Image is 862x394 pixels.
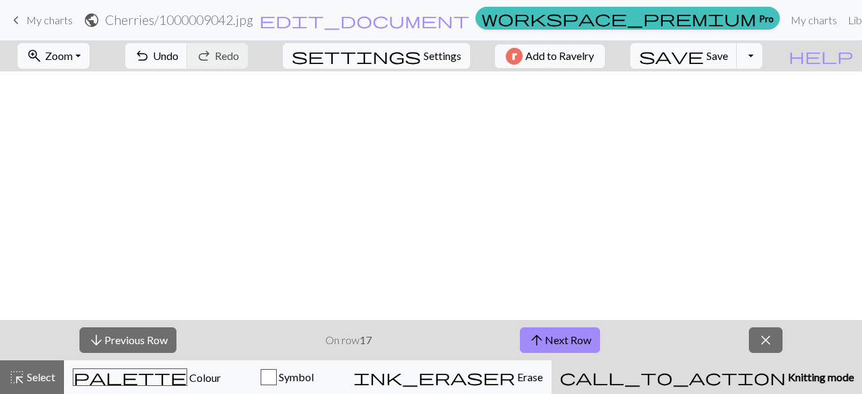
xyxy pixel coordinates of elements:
span: edit_document [259,11,469,30]
button: Previous Row [79,327,176,353]
a: My charts [785,7,842,34]
span: Save [706,49,728,62]
button: Knitting mode [552,360,862,394]
span: ink_eraser [354,368,515,387]
span: Settings [424,48,461,64]
span: keyboard_arrow_left [8,11,24,30]
span: Colour [187,371,221,384]
span: call_to_action [560,368,786,387]
span: zoom_in [26,46,42,65]
span: Undo [153,49,178,62]
span: palette [73,368,187,387]
button: Save [630,43,737,69]
img: Ravelry [506,48,523,65]
a: My charts [8,9,73,32]
a: Pro [475,7,780,30]
span: undo [134,46,150,65]
button: Undo [125,43,188,69]
span: Knitting mode [786,370,854,383]
button: Next Row [520,327,600,353]
span: arrow_upward [529,331,545,350]
span: close [758,331,774,350]
button: Symbol [230,360,345,394]
span: save [639,46,704,65]
button: Add to Ravelry [495,44,605,68]
span: highlight_alt [9,368,25,387]
span: help [789,46,853,65]
span: Zoom [45,49,73,62]
span: workspace_premium [482,9,756,28]
button: Zoom [18,43,90,69]
button: Colour [64,360,230,394]
span: settings [292,46,421,65]
button: Erase [345,360,552,394]
span: arrow_downward [88,331,104,350]
span: Select [25,370,55,383]
button: SettingsSettings [283,43,470,69]
strong: 17 [360,333,372,346]
span: My charts [26,13,73,26]
p: On row [325,332,372,348]
span: public [84,11,100,30]
span: Add to Ravelry [525,48,594,65]
i: Settings [292,48,421,64]
span: Erase [515,370,543,383]
span: Symbol [277,370,314,383]
h2: Cherries / 1000009042.jpg [105,12,253,28]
